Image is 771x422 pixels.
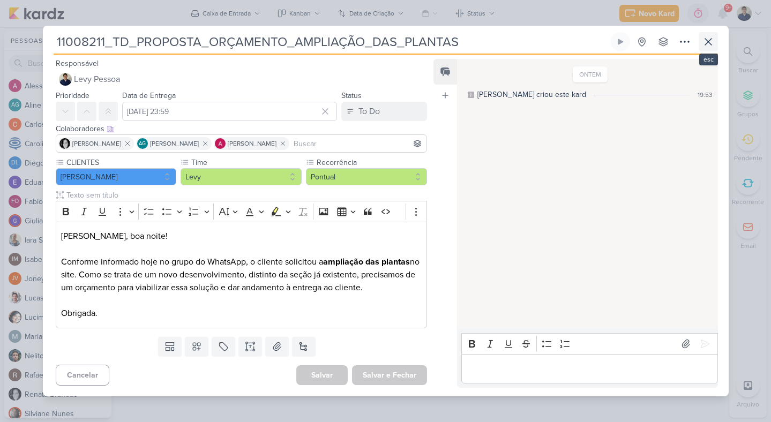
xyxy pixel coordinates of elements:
label: Responsável [56,59,99,68]
span: [PERSON_NAME] [228,139,276,148]
span: [PERSON_NAME] [150,139,199,148]
img: Renata Brandão [59,138,70,149]
p: Conforme informado hoje no grupo do WhatsApp, o cliente solicitou a no site. Como se trata de um ... [61,255,421,307]
div: esc [699,54,718,65]
img: Alessandra Gomes [215,138,226,149]
div: Aline Gimenez Graciano [137,138,148,149]
p: AG [139,141,146,147]
span: Levy Pessoa [74,73,120,86]
div: Ligar relógio [616,37,625,46]
input: Kard Sem Título [54,32,609,51]
label: Recorrência [316,157,427,168]
label: Time [190,157,302,168]
div: Editor editing area: main [56,222,428,328]
div: [PERSON_NAME] criou este kard [477,89,586,100]
div: Editor editing area: main [461,354,717,383]
input: Texto sem título [64,190,428,201]
button: Cancelar [56,365,109,386]
strong: ampliação das plantas [323,257,410,267]
label: Status [341,91,362,100]
button: [PERSON_NAME] [56,168,177,185]
input: Buscar [291,137,425,150]
img: Levy Pessoa [59,73,72,86]
input: Select a date [122,102,338,121]
div: Editor toolbar [461,333,717,354]
button: To Do [341,102,427,121]
div: Colaboradores [56,123,428,134]
div: 19:53 [698,90,713,100]
button: Levy [181,168,302,185]
p: [PERSON_NAME], boa noite! [61,230,421,255]
label: Data de Entrega [122,91,176,100]
div: Editor toolbar [56,201,428,222]
div: To Do [358,105,380,118]
label: Prioridade [56,91,89,100]
p: Obrigada. [61,307,421,320]
button: Levy Pessoa [56,70,428,89]
span: [PERSON_NAME] [72,139,121,148]
button: Pontual [306,168,427,185]
label: CLIENTES [65,157,177,168]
